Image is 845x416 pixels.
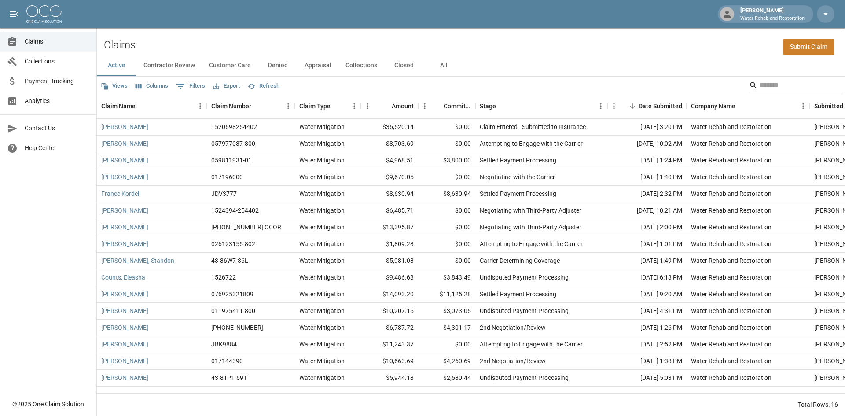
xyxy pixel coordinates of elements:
button: Denied [258,55,298,76]
div: Date Submitted [607,94,687,118]
div: $11,125.28 [418,286,475,303]
div: 43-86W7-36L [211,256,248,265]
div: Water Mitigation [299,357,345,365]
div: Carrier Determining Coverage [480,256,560,265]
h2: Claims [104,39,136,52]
div: $0.00 [418,136,475,152]
div: Water Rehab and Restoration [691,256,772,265]
div: Negotiating with Third-Party Adjuster [480,223,581,232]
span: Contact Us [25,124,89,133]
div: Water Rehab and Restoration [691,139,772,148]
div: Water Mitigation [299,323,345,332]
div: Water Mitigation [299,173,345,181]
button: Contractor Review [136,55,202,76]
div: 01-008-898459 [211,323,263,332]
div: 017144390 [211,357,243,365]
div: Claim Name [101,94,136,118]
div: © 2025 One Claim Solution [12,400,84,409]
span: Analytics [25,96,89,106]
div: JDV3777 [211,189,237,198]
div: Water Mitigation [299,189,345,198]
div: $5,981.08 [361,253,418,269]
div: [DATE] 5:03 PM [607,370,687,387]
div: Water Rehab and Restoration [691,156,772,165]
div: Claim Type [295,94,361,118]
div: [DATE] 10:21 AM [607,202,687,219]
a: [PERSON_NAME], Standon [101,256,174,265]
button: Refresh [246,79,282,93]
div: [DATE] 2:52 PM [607,336,687,353]
div: $4,260.69 [418,353,475,370]
div: $13,395.87 [361,219,418,236]
div: [DATE] 9:20 AM [607,286,687,303]
div: Water Mitigation [299,290,345,298]
button: Sort [251,100,264,112]
div: Water Rehab and Restoration [691,173,772,181]
button: Menu [348,99,361,113]
div: $3,073.05 [418,303,475,320]
div: $5,944.18 [361,370,418,387]
div: Attempting to Engage with the Carrier [480,239,583,248]
div: Total Rows: 16 [798,400,838,409]
div: Water Rehab and Restoration [691,357,772,365]
div: JBK9884 [211,340,237,349]
div: $0.00 [418,236,475,253]
div: [DATE] 10:02 AM [607,136,687,152]
div: 2nd Negotiation/Review [480,323,546,332]
div: $0.00 [418,253,475,269]
button: Sort [496,100,508,112]
button: Menu [282,99,295,113]
div: 059811931-01 [211,156,252,165]
button: Menu [361,99,374,113]
div: $6,485.71 [361,202,418,219]
div: Water Mitigation [299,139,345,148]
div: Water Mitigation [299,156,345,165]
button: Menu [797,99,810,113]
div: Water Rehab and Restoration [691,273,772,282]
a: [PERSON_NAME] [101,173,148,181]
button: Sort [136,100,148,112]
div: Date Submitted [639,94,682,118]
div: $8,630.94 [361,186,418,202]
button: Sort [431,100,444,112]
div: Water Mitigation [299,256,345,265]
div: $14,093.20 [361,286,418,303]
img: ocs-logo-white-transparent.png [26,5,62,23]
div: Stage [475,94,607,118]
div: [DATE] 1:38 PM [607,353,687,370]
div: [DATE] 3:20 PM [607,119,687,136]
span: Claims [25,37,89,46]
div: Committed Amount [444,94,471,118]
div: Attempting to Engage with the Carrier [480,340,583,349]
div: $0.00 [418,219,475,236]
div: $0.00 [418,119,475,136]
div: Water Mitigation [299,223,345,232]
button: Collections [338,55,384,76]
a: [PERSON_NAME] [101,290,148,298]
button: Sort [626,100,639,112]
div: [DATE] 1:49 PM [607,253,687,269]
div: Amount [392,94,414,118]
div: $1,809.28 [361,236,418,253]
div: Committed Amount [418,94,475,118]
a: [PERSON_NAME] [101,373,148,382]
button: Export [211,79,242,93]
a: Submit Claim [783,39,834,55]
div: $9,486.68 [361,269,418,286]
a: [PERSON_NAME] [101,306,148,315]
div: $8,703.69 [361,136,418,152]
button: Sort [735,100,748,112]
div: [DATE] 1:01 PM [607,236,687,253]
div: Company Name [691,94,735,118]
div: $4,301.17 [418,320,475,336]
div: $4,968.51 [361,152,418,169]
div: $6,787.72 [361,320,418,336]
div: [DATE] 4:31 PM [607,303,687,320]
div: Claim Number [207,94,295,118]
div: [PERSON_NAME] [737,6,808,22]
div: 026123155-802 [211,239,255,248]
button: Sort [379,100,392,112]
div: dynamic tabs [97,55,845,76]
div: Water Mitigation [299,340,345,349]
div: [DATE] 6:13 PM [607,269,687,286]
